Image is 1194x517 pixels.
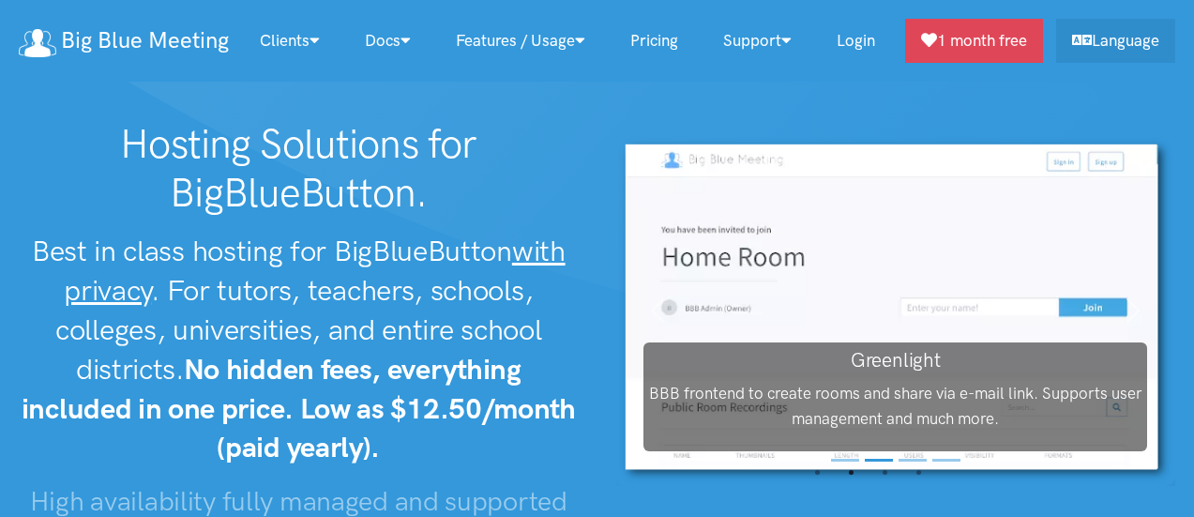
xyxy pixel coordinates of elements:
[1056,19,1175,63] a: Language
[608,21,701,61] a: Pricing
[905,19,1043,63] a: 1 month free
[643,381,1147,432] p: BBB frontend to create rooms and share via e-mail link. Supports user management and much more.
[19,120,579,217] h1: Hosting Solutions for BigBlueButton.
[643,346,1147,373] h3: Greenlight
[814,21,898,61] a: Login
[237,21,342,61] a: Clients
[19,21,229,61] a: Big Blue Meeting
[433,21,608,61] a: Features / Usage
[19,29,56,57] img: logo
[19,232,579,467] h2: Best in class hosting for BigBlueButton . For tutors, teachers, schools, colleges, universities, ...
[342,21,433,61] a: Docs
[22,352,576,465] strong: No hidden fees, everything included in one price. Low as $12.50/month (paid yearly).
[701,21,814,61] a: Support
